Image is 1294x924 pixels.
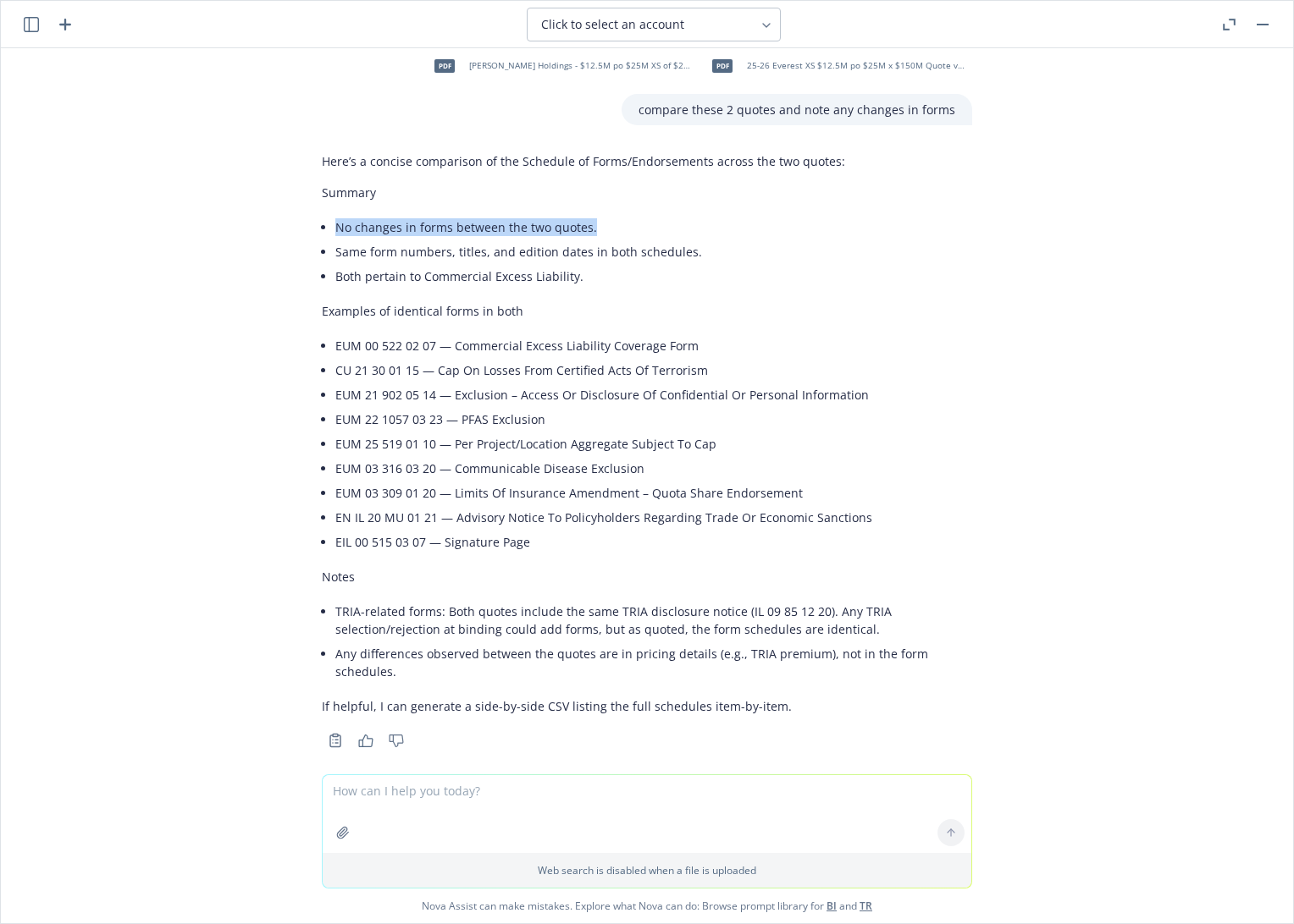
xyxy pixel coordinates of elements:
[335,456,972,481] li: EUM 03 316 03 20 — Communicable Disease Exclusion
[712,59,733,72] span: pdf
[335,264,972,289] li: Both pertain to Commercial Excess Liability.
[335,215,972,239] li: No changes in forms between the two quotes.
[333,863,961,877] p: Web search is disabled when a file is uploaded
[335,358,972,382] li: CU 21 30 01 15 — Cap On Losses From Certified Acts Of Terrorism
[434,59,455,72] span: pdf
[335,481,972,505] li: EUM 03 309 01 20 — Limits Of Insurance Amendment – Quota Share Endorsement
[322,152,972,170] p: Here’s a concise comparison of the Schedule of Forms/Endorsements across the two quotes:
[335,239,972,264] li: Same form numbers, titles, and edition dates in both schedules.
[322,697,972,715] p: If helpful, I can generate a side-by-side CSV listing the full schedules item-by-item.
[335,382,972,407] li: EUM 21 902 05 14 — Exclusion – Access Or Disclosure Of Confidential Or Personal Information
[639,101,955,118] p: compare these 2 quotes and note any changes in forms
[335,407,972,432] li: EUM 22 1057 03 23 — PFAS Exclusion
[423,45,694,87] div: pdf[PERSON_NAME] Holdings - $12.5M po $25M XS of $225M.pdf
[335,432,972,456] li: EUM 25 519 01 10 — Per Project/Location Aggregate Subject To Cap
[335,505,972,530] li: EN IL 20 MU 01 21 — Advisory Notice To Policyholders Regarding Trade Or Economic Sanctions
[860,899,872,913] a: TR
[322,568,972,586] p: Notes
[747,60,969,71] span: 25-26 Everest XS $12.5M po $25M x $150M Quote v2.pdf
[469,60,691,71] span: [PERSON_NAME] Holdings - $12.5M po $25M XS of $225M.pdf
[383,729,410,752] button: Thumbs down
[335,599,972,641] li: TRIA-related forms: Both quotes include the same TRIA disclosure notice (IL 09 85 12 20). Any TRI...
[701,45,972,87] div: pdf25-26 Everest XS $12.5M po $25M x $150M Quote v2.pdf
[541,16,684,33] span: Click to select an account
[335,641,972,684] li: Any differences observed between the quotes are in pricing details (e.g., TRIA premium), not in t...
[328,733,343,748] svg: Copy to clipboard
[335,530,972,554] li: EIL 00 515 03 07 — Signature Page
[322,184,972,201] p: Summary
[827,899,837,913] a: BI
[8,888,1286,923] span: Nova Assist can make mistakes. Explore what Nova can do: Browse prompt library for and
[527,8,781,41] button: Click to select an account
[322,302,972,320] p: Examples of identical forms in both
[335,333,972,358] li: EUM 00 522 02 07 — Commercial Excess Liability Coverage Form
